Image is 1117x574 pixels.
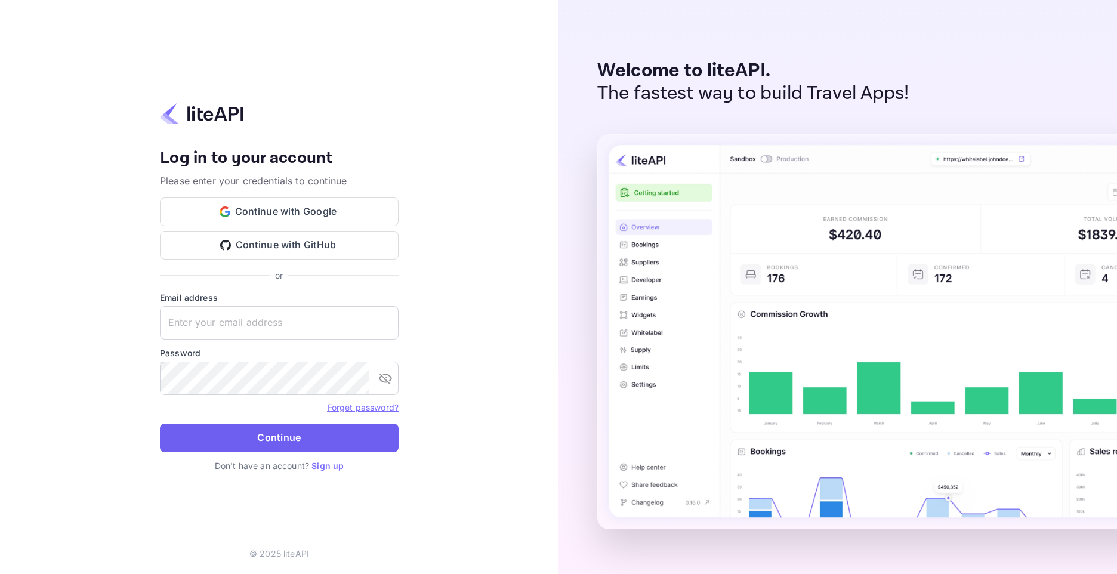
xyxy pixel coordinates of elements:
a: Sign up [311,461,344,471]
p: Please enter your credentials to continue [160,174,399,188]
button: toggle password visibility [374,366,397,390]
label: Email address [160,291,399,304]
button: Continue [160,424,399,452]
input: Enter your email address [160,306,399,340]
p: © 2025 liteAPI [249,547,309,560]
a: Forget password? [328,402,399,412]
label: Password [160,347,399,359]
p: Welcome to liteAPI. [597,60,909,82]
p: or [275,269,283,282]
p: The fastest way to build Travel Apps! [597,82,909,105]
a: Forget password? [328,401,399,413]
h4: Log in to your account [160,148,399,169]
img: liteapi [160,102,243,125]
button: Continue with GitHub [160,231,399,260]
p: Don't have an account? [160,459,399,472]
button: Continue with Google [160,197,399,226]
